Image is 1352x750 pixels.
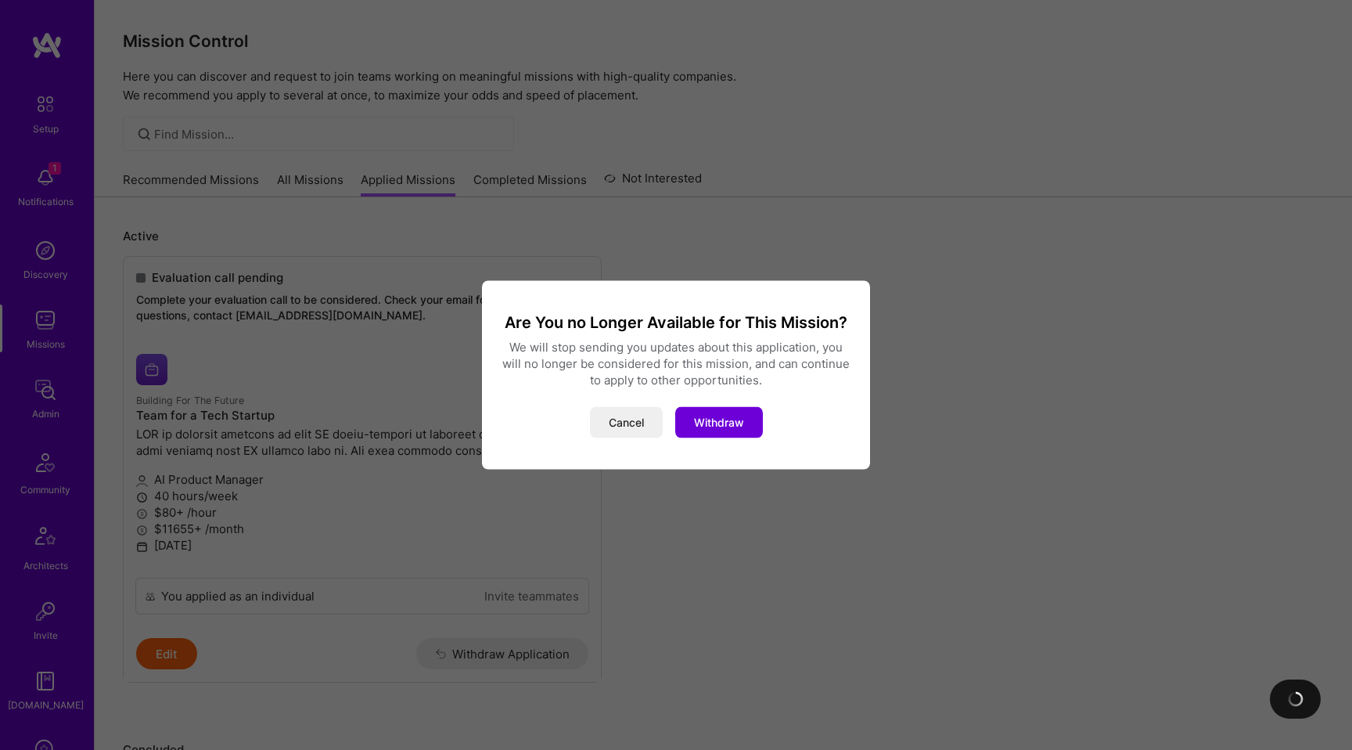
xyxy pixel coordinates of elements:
p: We will stop sending you updates about this application, you will no longer be considered for thi... [501,339,851,388]
img: loading [1288,691,1303,707]
button: Withdraw [675,407,763,438]
h3: Are You no Longer Available for This Mission? [501,312,851,333]
div: modal [482,281,870,470]
button: Cancel [590,407,663,438]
